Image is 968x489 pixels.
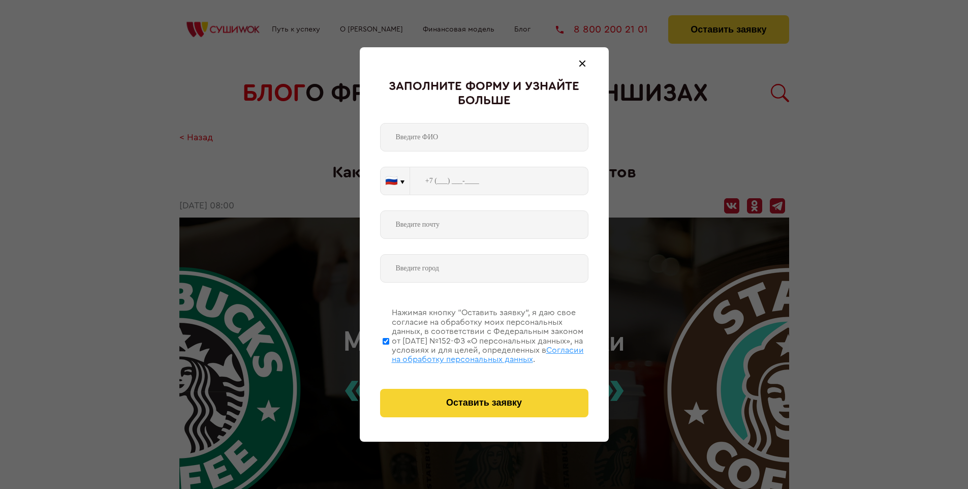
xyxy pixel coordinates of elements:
span: Согласии на обработку персональных данных [392,346,584,363]
input: Введите город [380,254,588,283]
input: Введите почту [380,210,588,239]
div: Заполните форму и узнайте больше [380,80,588,108]
input: Введите ФИО [380,123,588,151]
div: Нажимая кнопку “Оставить заявку”, я даю свое согласие на обработку моих персональных данных, в со... [392,308,588,364]
button: 🇷🇺 [381,167,410,195]
button: Оставить заявку [380,389,588,417]
input: +7 (___) ___-____ [410,167,588,195]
